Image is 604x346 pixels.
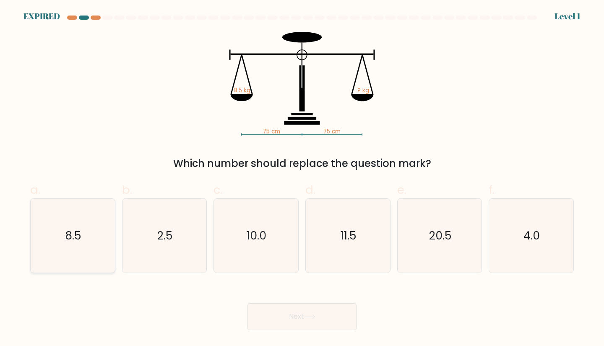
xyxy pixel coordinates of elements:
button: Next [247,303,357,330]
div: Level 1 [555,10,581,23]
span: d. [305,182,315,198]
span: a. [30,182,40,198]
span: c. [213,182,223,198]
text: 2.5 [157,228,173,243]
text: 10.0 [247,228,267,243]
div: EXPIRED [23,10,60,23]
div: Which number should replace the question mark? [35,156,569,171]
span: e. [397,182,406,198]
text: 8.5 [65,228,82,243]
text: 20.5 [429,228,452,243]
tspan: 75 cm [263,127,280,135]
text: 4.0 [524,228,540,243]
tspan: 8.5 kg [234,86,250,94]
span: b. [122,182,132,198]
tspan: ? kg [357,86,369,94]
tspan: 75 cm [323,127,341,135]
span: f. [489,182,495,198]
text: 11.5 [341,228,357,243]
